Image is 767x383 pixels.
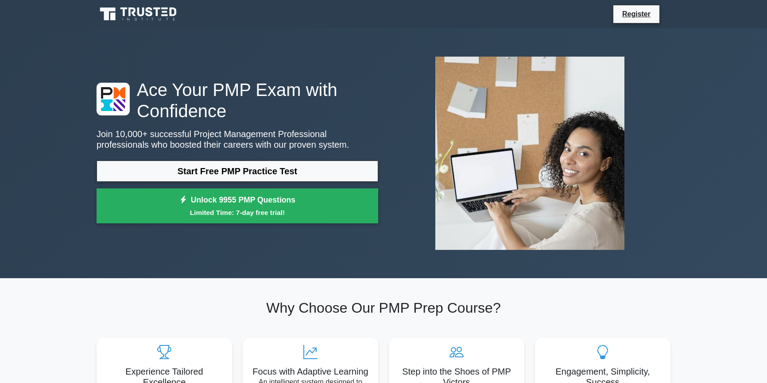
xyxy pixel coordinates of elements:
[97,299,670,316] h2: Why Choose Our PMP Prep Course?
[250,366,371,377] h5: Focus with Adaptive Learning
[97,161,378,182] a: Start Free PMP Practice Test
[97,129,378,150] p: Join 10,000+ successful Project Management Professional professionals who boosted their careers w...
[97,188,378,224] a: Unlock 9955 PMP QuestionsLimited Time: 7-day free trial!
[617,8,656,19] a: Register
[108,207,367,218] small: Limited Time: 7-day free trial!
[97,79,378,122] h1: Ace Your PMP Exam with Confidence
